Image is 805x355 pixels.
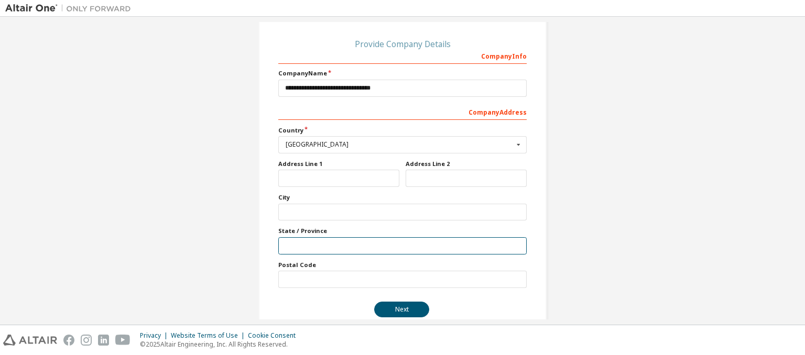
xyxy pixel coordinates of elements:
img: linkedin.svg [98,335,109,346]
div: Company Info [278,47,527,64]
label: Company Name [278,69,527,77]
label: Postal Code [278,261,527,269]
div: Privacy [140,331,171,340]
label: Country [278,126,527,135]
label: State / Province [278,227,527,235]
div: Cookie Consent [248,331,302,340]
div: Website Terms of Use [171,331,248,340]
div: [GEOGRAPHIC_DATA] [286,141,514,148]
p: © 2025 Altair Engineering, Inc. All Rights Reserved. [140,340,302,349]
label: City [278,193,527,202]
img: instagram.svg [81,335,92,346]
img: altair_logo.svg [3,335,57,346]
img: facebook.svg [63,335,74,346]
div: Provide Company Details [278,41,527,47]
img: Altair One [5,3,136,14]
div: Company Address [278,103,527,120]
label: Address Line 1 [278,160,399,168]
img: youtube.svg [115,335,130,346]
button: Next [374,302,429,317]
label: Address Line 2 [406,160,527,168]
